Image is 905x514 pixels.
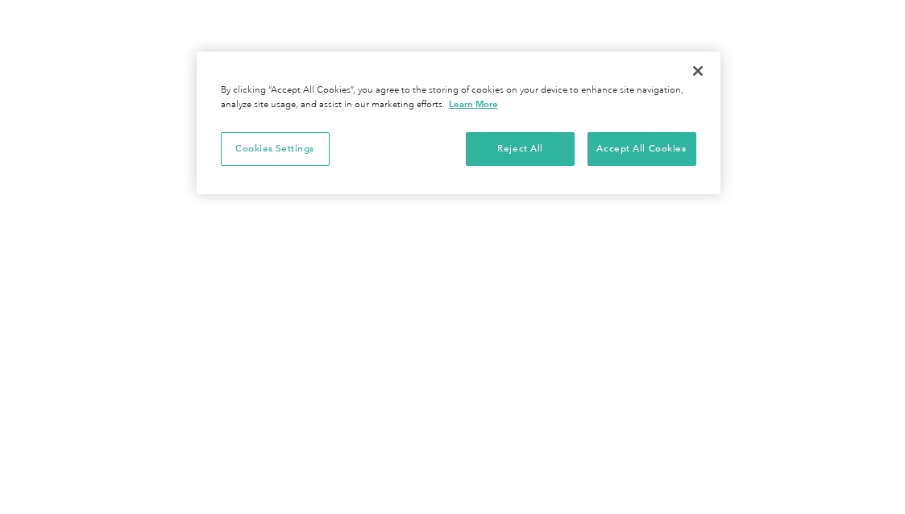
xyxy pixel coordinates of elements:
button: Reject All [466,132,575,166]
button: Accept All Cookies [587,132,696,166]
button: Close [680,53,716,89]
a: More information about your privacy, opens in a new tab [449,98,498,110]
div: By clicking “Accept All Cookies”, you agree to the storing of cookies on your device to enhance s... [221,84,696,112]
div: Privacy [197,52,720,194]
button: Cookies Settings [221,132,330,166]
div: Cookie banner [197,52,720,194]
